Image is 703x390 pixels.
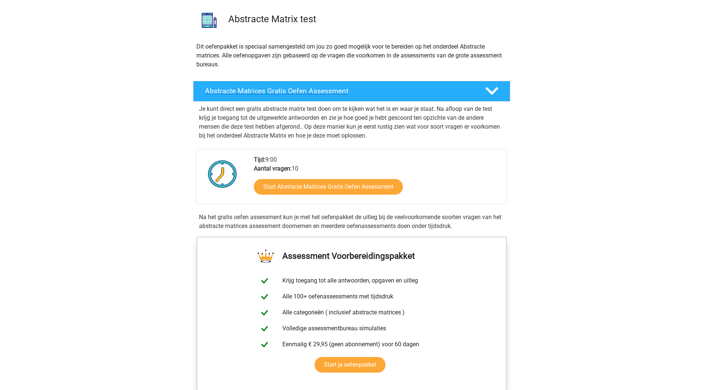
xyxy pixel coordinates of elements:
[228,13,504,25] h3: Abstracte Matrix test
[199,105,504,140] p: Je kunt direct een gratis abstracte matrix test doen om te kijken wat het is en waar je staat. Na...
[193,4,225,36] img: abstracte matrices
[315,357,385,373] a: Start je oefenpakket
[254,156,265,163] b: Tijd:
[204,155,241,192] img: Klok
[196,213,507,231] div: Na het gratis oefen assessment kun je met het oefenpakket de uitleg bij de veelvoorkomende soorte...
[254,165,292,172] b: Aantal vragen:
[248,155,507,204] div: 9:00 10
[196,42,507,69] p: Dit oefenpakket is speciaal samengesteld om jou zo goed mogelijk voor te bereiden op het onderdee...
[254,179,403,195] a: Start Abstracte Matrices Gratis Oefen Assessment
[205,87,473,95] h4: Abstracte Matrices Gratis Oefen Assessment
[190,81,513,102] a: Abstracte Matrices Gratis Oefen Assessment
